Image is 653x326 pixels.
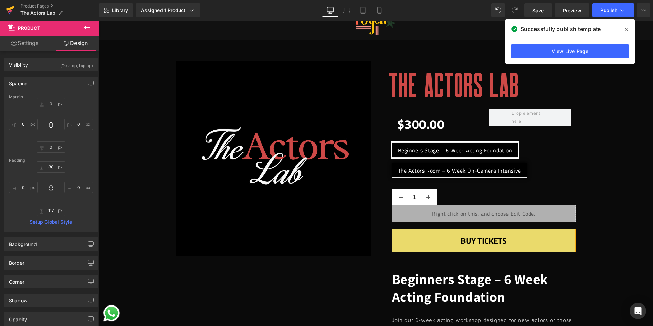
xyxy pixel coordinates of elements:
[99,3,133,17] a: New Library
[532,7,544,14] span: Save
[290,40,420,88] a: The Actors Lab
[299,142,422,157] span: The Actors Room – 6 Week On-Camera Intensive
[9,119,38,130] input: 0
[9,77,28,86] div: Spacing
[322,3,338,17] a: Desktop
[9,219,93,225] a: Setup Global Style
[637,3,650,17] button: More
[293,249,449,285] span: Beginners Stage – 6 Week Acting Foundation
[64,182,93,193] input: 0
[511,44,629,58] a: View Live Page
[298,88,346,115] span: $300.00
[9,158,93,163] div: Padding
[9,58,28,68] div: Visibility
[37,205,65,216] input: 0
[9,294,27,303] div: Shadow
[20,10,55,16] span: The Actors Lab
[563,7,581,14] span: Preview
[3,283,22,302] div: Open WhatsApp chat
[3,283,22,302] a: Send a message via WhatsApp
[37,141,65,153] input: 0
[508,3,522,17] button: Redo
[64,119,93,130] input: 0
[78,40,272,235] img: The Actors Lab
[9,182,38,193] input: 0
[20,3,99,9] a: Product Pages
[37,161,65,173] input: 0
[491,3,505,17] button: Undo
[9,237,37,247] div: Background
[592,3,634,17] button: Publish
[630,303,646,319] div: Open Intercom Messenger
[555,3,589,17] a: Preview
[9,95,93,99] div: Margin
[141,7,195,14] div: Assigned 1 Product
[9,256,24,266] div: Border
[9,313,27,322] div: Opacity
[60,58,93,69] div: (Desktop, Laptop)
[520,25,601,33] span: Successfully publish template
[51,36,100,51] a: Design
[355,3,371,17] a: Tablet
[293,208,477,232] button: BUY TICKETS
[9,275,24,285] div: Corner
[37,98,65,109] input: 0
[299,122,414,137] span: Beginners Stage – 6 Week Acting Foundation
[338,3,355,17] a: Laptop
[371,3,388,17] a: Mobile
[600,8,617,13] span: Publish
[18,25,40,31] span: Product
[112,7,128,13] span: Library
